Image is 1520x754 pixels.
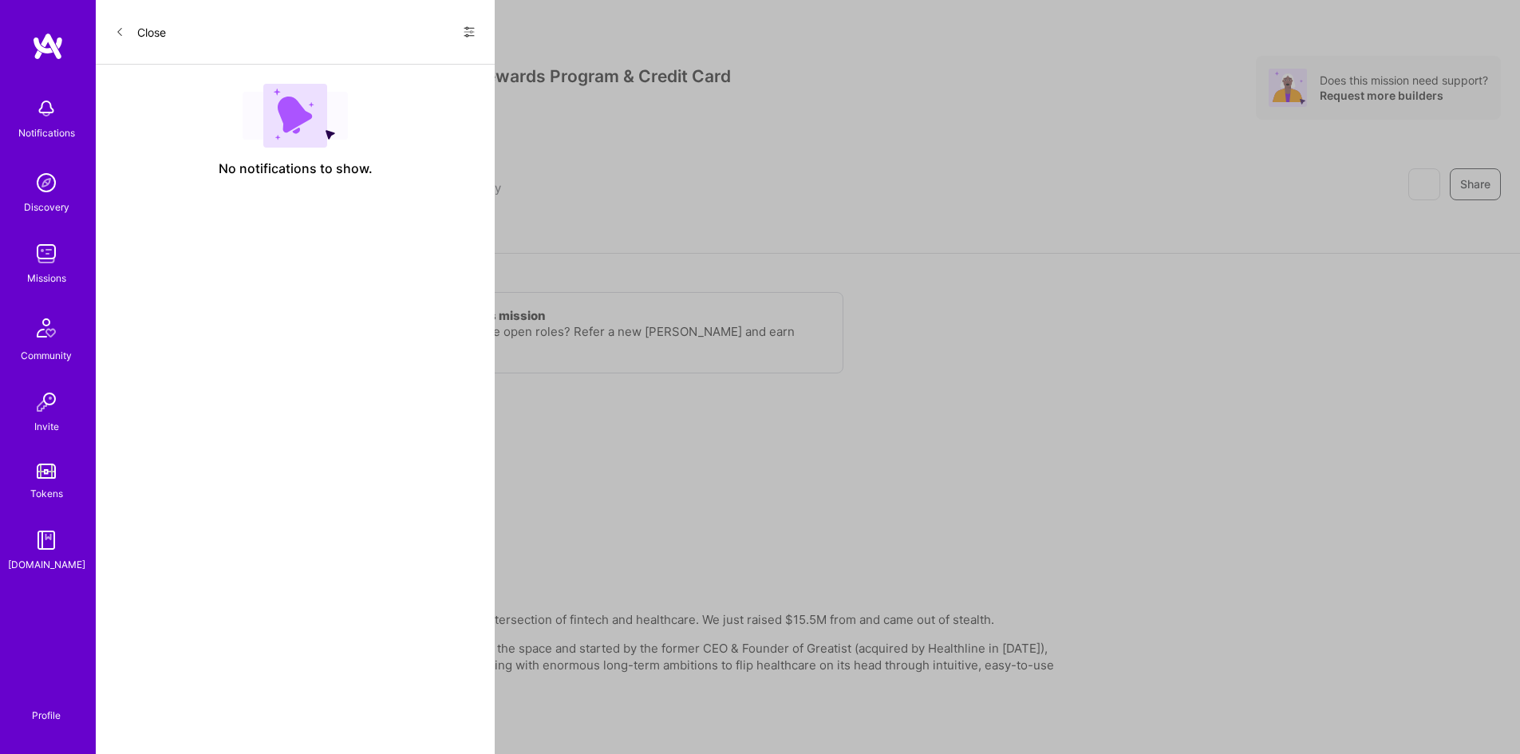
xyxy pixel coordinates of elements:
div: Invite [34,418,59,435]
img: guide book [30,524,62,556]
img: Invite [30,386,62,418]
img: Community [27,309,65,347]
img: logo [32,32,64,61]
a: Profile [26,690,66,722]
img: discovery [30,167,62,199]
div: [DOMAIN_NAME] [8,556,85,573]
div: Notifications [18,124,75,141]
img: bell [30,93,62,124]
img: empty [243,84,348,148]
div: Discovery [24,199,69,215]
div: Profile [32,707,61,722]
div: Missions [27,270,66,286]
img: teamwork [30,238,62,270]
div: Community [21,347,72,364]
img: tokens [37,464,56,479]
span: No notifications to show. [219,160,373,177]
button: Close [115,19,166,45]
div: Tokens [30,485,63,502]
